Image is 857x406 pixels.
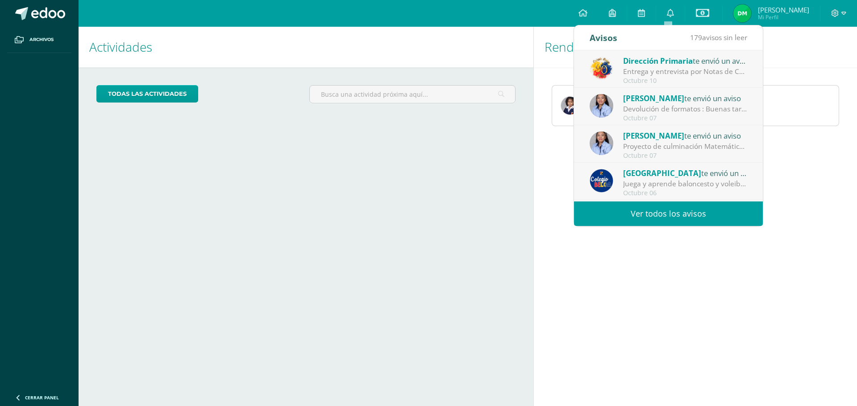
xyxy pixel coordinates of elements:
div: Juega y aprende baloncesto y voleibol: ¡Participa en nuestro Curso de Vacaciones! Costo: Q300.00 ... [623,179,747,189]
span: Dirección Primaria [623,56,693,66]
span: [PERSON_NAME] [623,93,684,103]
div: te envió un aviso [623,167,747,179]
span: [PERSON_NAME] [758,5,809,14]
a: todas las Actividades [96,85,198,103]
div: te envió un aviso [623,92,747,104]
div: Octubre 06 [623,189,747,197]
div: te envió un aviso [623,130,747,141]
div: Octubre 10 [623,77,747,85]
div: Entrega y entrevista por Notas de Cuarta Unidad: Estimados Padres de Familia: Reciban un cordial ... [623,66,747,77]
span: [GEOGRAPHIC_DATA] [623,168,701,178]
span: 179 [690,33,702,42]
span: avisos sin leer [690,33,747,42]
div: Octubre 07 [623,115,747,122]
span: Mi Perfil [758,13,809,21]
img: cd70970ff989681eb4d9716f04c67d2c.png [590,94,613,118]
span: Archivos [29,36,54,43]
a: Archivos [7,27,71,53]
img: 050f0ca4ac5c94d5388e1bdfdf02b0f1.png [590,57,613,80]
img: cd70970ff989681eb4d9716f04c67d2c.png [590,131,613,155]
img: 2e8d58731ccb2eab05988e767e27bedf.png [561,97,579,115]
a: Ver todos los avisos [574,201,763,226]
img: 981df7b7b06059a4e4df7e3efe3bb37a.png [733,4,751,22]
input: Busca una actividad próxima aquí... [310,86,515,103]
div: Avisos [590,25,617,50]
h1: Actividades [89,27,523,67]
img: 919ad801bb7643f6f997765cf4083301.png [590,169,613,193]
h1: Rendimiento de mis hijos [545,27,846,67]
div: Proyecto de culminación Matemática : Leer con atención el siguiente post, se trabajar en 2 dias p... [623,141,747,152]
span: Cerrar panel [25,394,59,401]
div: te envió un aviso [623,55,747,66]
div: Octubre 07 [623,152,747,160]
div: Devolución de formatos : Buenas tardes queridos padres, hoy los chicos llevarán falder de Artes P... [623,104,747,114]
span: [PERSON_NAME] [623,131,684,141]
